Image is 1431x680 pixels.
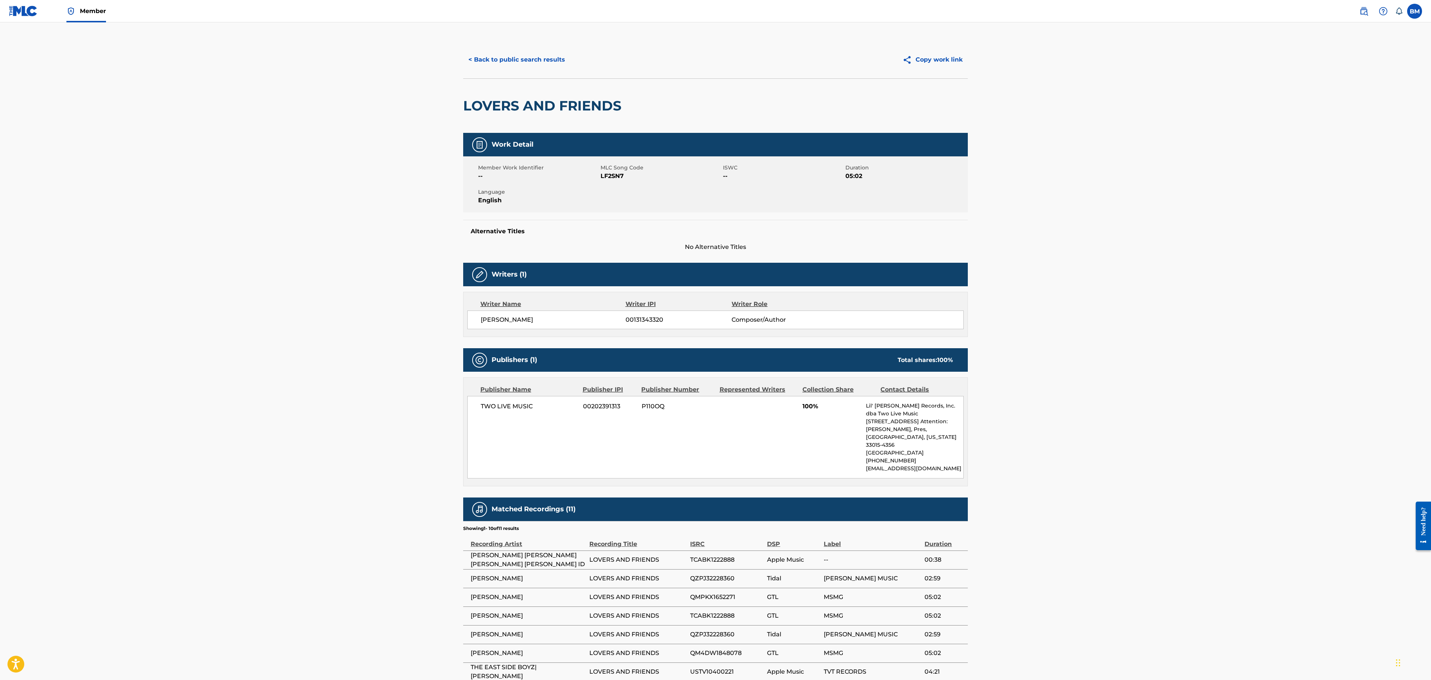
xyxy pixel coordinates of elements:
span: Duration [845,164,966,172]
div: User Menu [1407,4,1422,19]
span: -- [478,172,599,181]
p: [PHONE_NUMBER] [866,457,963,465]
span: MSMG [824,611,921,620]
div: Drag [1396,652,1400,674]
h5: Writers (1) [492,270,527,279]
span: QZPJ32228360 [690,630,763,639]
div: Duration [925,532,964,549]
p: [GEOGRAPHIC_DATA] [866,449,963,457]
div: Collection Share [802,385,875,394]
span: Tidal [767,630,820,639]
span: -- [824,555,921,564]
span: [PERSON_NAME] MUSIC [824,630,921,639]
h5: Alternative Titles [471,228,960,235]
span: 00202391313 [583,402,636,411]
span: GTL [767,593,820,602]
h5: Matched Recordings (11) [492,505,576,514]
p: [STREET_ADDRESS] Attention: [PERSON_NAME], Pres, [866,418,963,433]
img: Top Rightsholder [66,7,75,16]
img: Writers [475,270,484,279]
p: Lil' [PERSON_NAME] Records, Inc. dba Two Live Music [866,402,963,418]
span: [PERSON_NAME] [471,649,586,658]
span: [PERSON_NAME] MUSIC [824,574,921,583]
span: TVT RECORDS [824,667,921,676]
span: No Alternative Titles [463,243,968,252]
img: help [1379,7,1388,16]
img: MLC Logo [9,6,38,16]
button: < Back to public search results [463,50,570,69]
span: [PERSON_NAME] [PERSON_NAME] [PERSON_NAME] [PERSON_NAME] ID [471,551,586,569]
span: LOVERS AND FRIENDS [589,555,686,564]
span: 02:59 [925,574,964,583]
span: LOVERS AND FRIENDS [589,649,686,658]
span: 00131343320 [626,315,732,324]
p: Showing 1 - 10 of 11 results [463,525,519,532]
div: Recording Artist [471,532,586,549]
span: LOVERS AND FRIENDS [589,574,686,583]
a: Public Search [1356,4,1371,19]
div: Help [1376,4,1391,19]
span: LOVERS AND FRIENDS [589,667,686,676]
img: Matched Recordings [475,505,484,514]
div: Notifications [1395,7,1403,15]
h2: LOVERS AND FRIENDS [463,97,625,114]
div: Recording Title [589,532,686,549]
div: Publisher IPI [583,385,636,394]
div: DSP [767,532,820,549]
div: Total shares: [898,356,953,365]
div: Writer Name [480,300,626,309]
span: LOVERS AND FRIENDS [589,630,686,639]
span: Member [80,7,106,15]
span: Apple Music [767,667,820,676]
span: 05:02 [845,172,966,181]
div: Publisher Name [480,385,577,394]
span: P110OQ [642,402,714,411]
span: Member Work Identifier [478,164,599,172]
span: 00:38 [925,555,964,564]
div: Represented Writers [720,385,797,394]
span: Apple Music [767,555,820,564]
span: USTV10400221 [690,667,763,676]
span: TCABK1222888 [690,611,763,620]
span: Composer/Author [732,315,828,324]
span: [PERSON_NAME] [471,593,586,602]
span: [PERSON_NAME] [481,315,626,324]
span: 05:02 [925,593,964,602]
span: MSMG [824,649,921,658]
span: [PERSON_NAME] [471,630,586,639]
p: [GEOGRAPHIC_DATA], [US_STATE] 33015-4356 [866,433,963,449]
button: Copy work link [897,50,968,69]
span: MSMG [824,593,921,602]
p: [EMAIL_ADDRESS][DOMAIN_NAME] [866,465,963,472]
div: Writer IPI [626,300,732,309]
div: ISRC [690,532,763,549]
span: -- [723,172,844,181]
span: [PERSON_NAME] [471,574,586,583]
span: LOVERS AND FRIENDS [589,593,686,602]
span: 02:59 [925,630,964,639]
span: LOVERS AND FRIENDS [589,611,686,620]
span: GTL [767,649,820,658]
span: Language [478,188,599,196]
span: MLC Song Code [601,164,721,172]
iframe: Chat Widget [1394,644,1431,680]
span: QMPKX1652271 [690,593,763,602]
div: Publisher Number [641,385,714,394]
img: Work Detail [475,140,484,149]
span: Tidal [767,574,820,583]
span: QM4DW1848078 [690,649,763,658]
span: 100% [802,402,860,411]
img: search [1359,7,1368,16]
h5: Publishers (1) [492,356,537,364]
iframe: Resource Center [1410,496,1431,556]
span: QZPJ32228360 [690,574,763,583]
span: GTL [767,611,820,620]
span: 05:02 [925,649,964,658]
span: TWO LIVE MUSIC [481,402,577,411]
div: Contact Details [880,385,953,394]
div: Writer Role [732,300,828,309]
img: Publishers [475,356,484,365]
